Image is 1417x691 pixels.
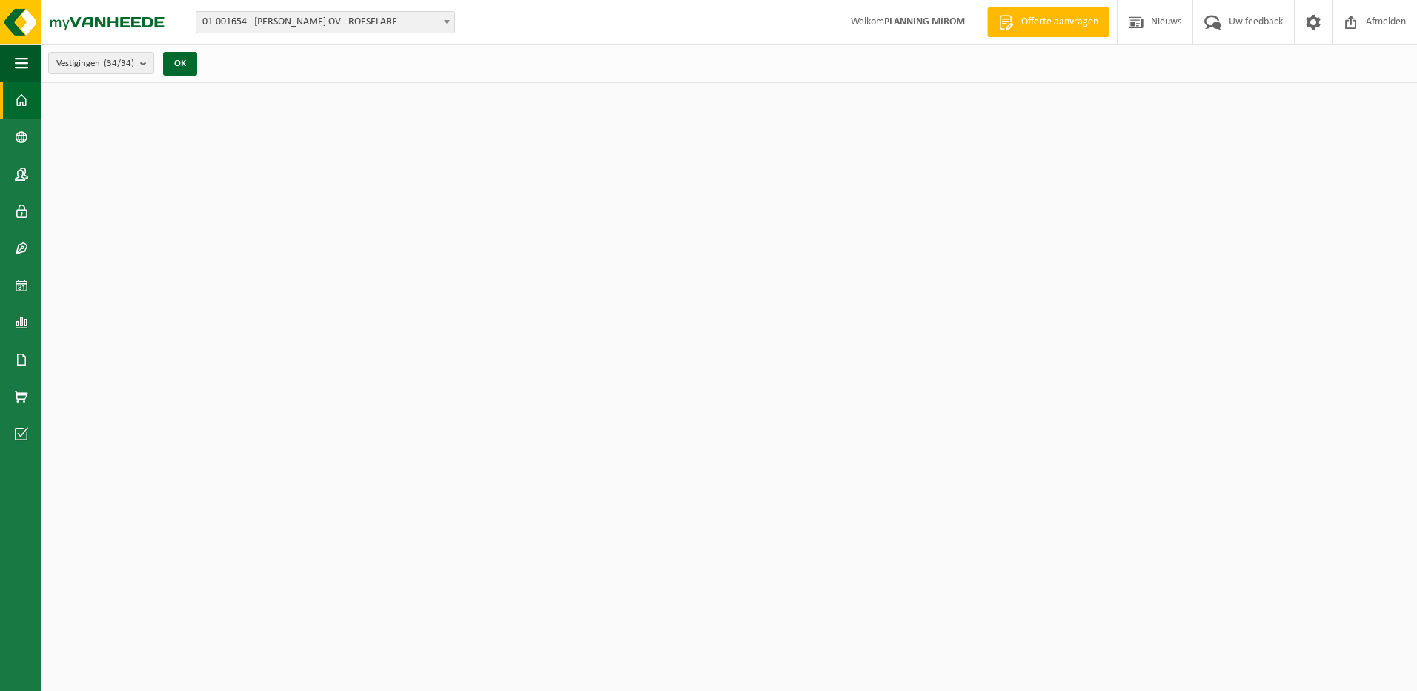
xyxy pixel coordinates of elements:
[196,12,454,33] span: 01-001654 - MIROM ROESELARE OV - ROESELARE
[104,59,134,68] count: (34/34)
[163,52,197,76] button: OK
[48,52,154,74] button: Vestigingen(34/34)
[884,16,965,27] strong: PLANNING MIROM
[196,11,455,33] span: 01-001654 - MIROM ROESELARE OV - ROESELARE
[987,7,1109,37] a: Offerte aanvragen
[1018,15,1102,30] span: Offerte aanvragen
[56,53,134,75] span: Vestigingen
